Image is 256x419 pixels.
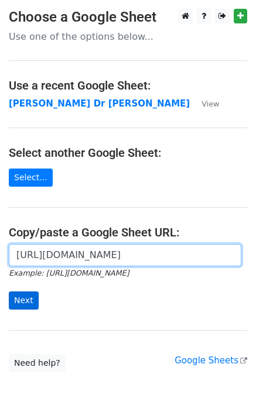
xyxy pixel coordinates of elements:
input: Next [9,291,39,310]
a: Google Sheets [175,355,247,366]
small: View [202,99,219,108]
a: Need help? [9,354,66,372]
iframe: Chat Widget [197,363,256,419]
h4: Select another Google Sheet: [9,146,247,160]
p: Use one of the options below... [9,30,247,43]
h4: Copy/paste a Google Sheet URL: [9,225,247,239]
a: View [190,98,219,109]
a: Select... [9,169,53,187]
input: Paste your Google Sheet URL here [9,244,241,266]
small: Example: [URL][DOMAIN_NAME] [9,269,129,277]
a: [PERSON_NAME] Dr [PERSON_NAME] [9,98,190,109]
h3: Choose a Google Sheet [9,9,247,26]
h4: Use a recent Google Sheet: [9,78,247,92]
